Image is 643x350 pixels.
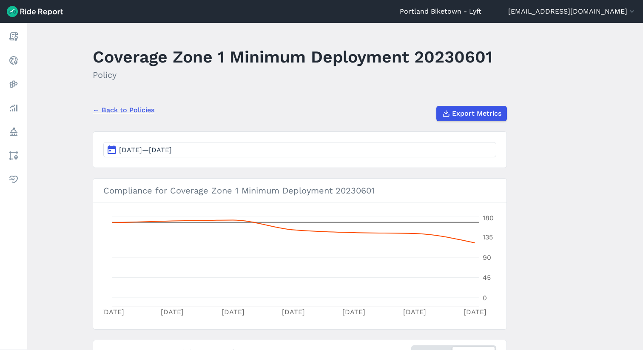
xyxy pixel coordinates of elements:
[103,142,496,157] button: [DATE]—[DATE]
[6,29,21,44] a: Report
[6,53,21,68] a: Realtime
[452,108,501,119] span: Export Metrics
[93,68,492,81] h2: Policy
[101,308,124,316] tspan: [DATE]
[6,124,21,139] a: Policy
[119,146,172,154] span: [DATE]—[DATE]
[6,172,21,187] a: Health
[6,148,21,163] a: Areas
[508,6,636,17] button: [EMAIL_ADDRESS][DOMAIN_NAME]
[483,273,491,282] tspan: 45
[403,308,426,316] tspan: [DATE]
[7,6,63,17] img: Ride Report
[342,308,365,316] tspan: [DATE]
[400,6,481,17] a: Portland Biketown - Lyft
[93,179,506,202] h3: Compliance for Coverage Zone 1 Minimum Deployment 20230601
[436,106,507,121] button: Export Metrics
[483,253,491,262] tspan: 90
[6,77,21,92] a: Heatmaps
[282,308,305,316] tspan: [DATE]
[6,100,21,116] a: Analyze
[483,233,493,241] tspan: 135
[483,214,494,222] tspan: 180
[222,308,245,316] tspan: [DATE]
[93,45,492,68] h1: Coverage Zone 1 Minimum Deployment 20230601
[464,308,487,316] tspan: [DATE]
[483,294,487,302] tspan: 0
[93,105,154,115] a: ← Back to Policies
[161,308,184,316] tspan: [DATE]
